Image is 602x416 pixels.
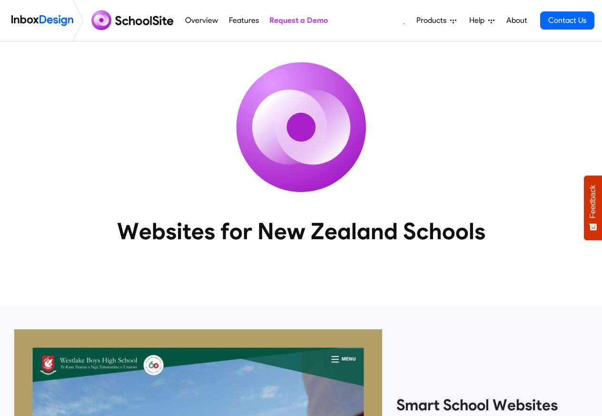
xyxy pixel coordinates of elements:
[266,11,330,30] a: Request a Demo
[503,11,530,30] a: About
[183,11,221,30] a: Overview
[396,396,588,415] heading: Smart School Websites
[469,15,488,26] span: Help
[540,11,594,30] a: Contact Us
[226,11,261,30] a: Features
[75,217,527,245] heading: Websites for New Zealand Schools
[416,15,450,26] span: Products
[88,9,180,32] img: schoolsite logo
[584,175,602,240] button: Feedback - Show survey
[216,41,387,213] img: icon_schoolsite.svg
[413,11,460,30] a: Products
[589,185,597,218] span: Feedback
[465,11,498,30] a: Help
